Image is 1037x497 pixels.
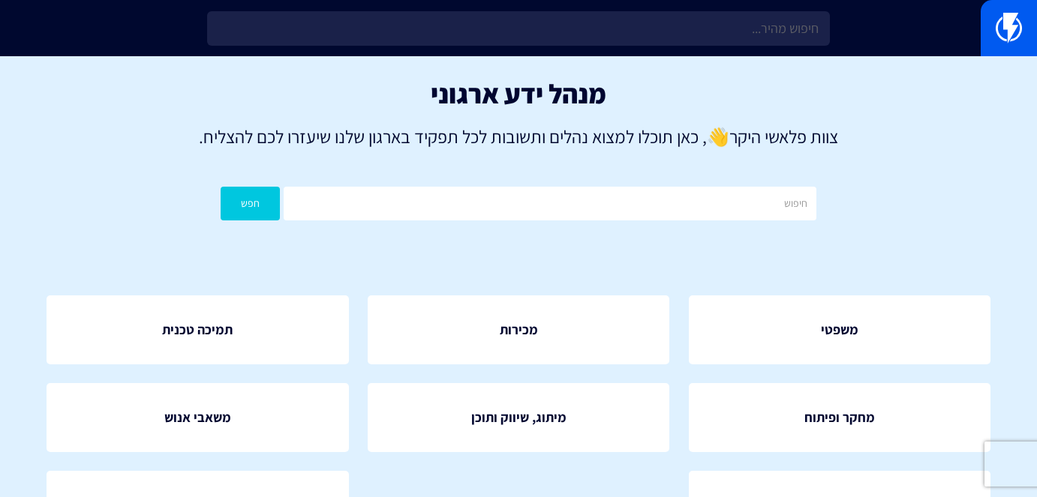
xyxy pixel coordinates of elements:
p: צוות פלאשי היקר , כאן תוכלו למצוא נהלים ותשובות לכל תפקיד בארגון שלנו שיעזרו לכם להצליח. [23,124,1014,149]
h1: מנהל ידע ארגוני [23,79,1014,109]
input: חיפוש [284,187,816,220]
span: משפטי [821,320,858,340]
a: מחקר ופיתוח [689,383,991,452]
span: משאבי אנוש [164,408,231,427]
a: מיתוג, שיווק ותוכן [368,383,670,452]
input: חיפוש מהיר... [207,11,829,46]
span: מחקר ופיתוח [804,408,875,427]
a: תמיכה טכנית [47,295,349,364]
span: תמיכה טכנית [162,320,233,340]
a: משפטי [689,295,991,364]
a: משאבי אנוש [47,383,349,452]
span: מכירות [500,320,538,340]
button: חפש [221,187,280,220]
strong: 👋 [707,124,729,148]
a: מכירות [368,295,670,364]
span: מיתוג, שיווק ותוכן [471,408,567,427]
